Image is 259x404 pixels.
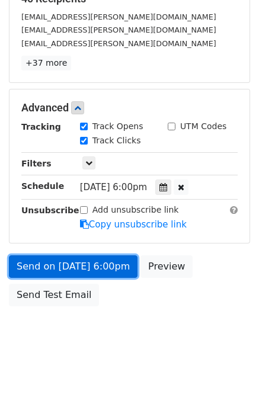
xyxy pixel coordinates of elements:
a: Send on [DATE] 6:00pm [9,255,138,278]
h5: Advanced [21,101,238,114]
small: [EMAIL_ADDRESS][PERSON_NAME][DOMAIN_NAME] [21,25,216,34]
strong: Tracking [21,122,61,132]
label: Add unsubscribe link [92,204,179,216]
strong: Unsubscribe [21,206,79,215]
small: [EMAIL_ADDRESS][PERSON_NAME][DOMAIN_NAME] [21,39,216,48]
a: +37 more [21,56,71,70]
span: [DATE] 6:00pm [80,182,147,193]
strong: Schedule [21,181,64,191]
a: Send Test Email [9,284,99,306]
label: UTM Codes [180,120,226,133]
strong: Filters [21,159,52,168]
small: [EMAIL_ADDRESS][PERSON_NAME][DOMAIN_NAME] [21,12,216,21]
iframe: Chat Widget [200,347,259,404]
a: Copy unsubscribe link [80,219,187,230]
a: Preview [140,255,193,278]
label: Track Opens [92,120,143,133]
label: Track Clicks [92,134,141,147]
